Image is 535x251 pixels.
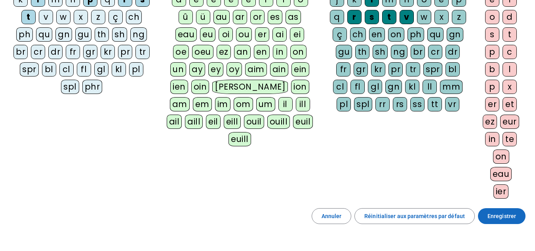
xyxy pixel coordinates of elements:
div: ng [130,27,147,42]
div: b [485,62,499,77]
div: dr [446,45,460,59]
div: es [268,10,282,24]
div: q [330,10,344,24]
div: th [355,45,369,59]
div: ü [196,10,210,24]
div: oe [173,45,189,59]
div: as [286,10,301,24]
div: br [411,45,425,59]
div: kl [112,62,126,77]
button: Annuler [312,208,352,224]
div: er [485,97,499,111]
div: en [369,27,385,42]
div: eu [200,27,215,42]
div: ay [189,62,205,77]
div: cl [59,62,74,77]
div: il [278,97,293,111]
div: t [382,10,396,24]
div: tr [406,62,420,77]
div: am [170,97,190,111]
div: et [503,97,517,111]
div: fl [77,62,91,77]
div: spl [61,80,79,94]
button: Réinitialiser aux paramètres par défaut [354,208,475,224]
div: s [365,10,379,24]
div: em [193,97,212,111]
div: rr [375,97,390,111]
div: ng [391,45,407,59]
div: un [170,62,186,77]
div: sh [373,45,388,59]
div: ss [410,97,425,111]
div: ein [291,62,309,77]
div: ail [167,115,182,129]
div: r [347,10,362,24]
div: ill [296,97,310,111]
div: en [254,45,270,59]
div: um [256,97,275,111]
div: oeu [192,45,213,59]
div: ey [208,62,223,77]
div: t [503,27,517,42]
div: bl [42,62,56,77]
div: ç [109,10,123,24]
div: ain [270,62,289,77]
div: gr [83,45,97,59]
div: fr [336,62,350,77]
div: t [21,10,36,24]
div: spr [20,62,39,77]
div: p [485,80,499,94]
div: ez [483,115,497,129]
div: qu [427,27,444,42]
span: Annuler [322,211,342,221]
div: eil [206,115,221,129]
div: dr [48,45,63,59]
div: in [273,45,287,59]
div: rs [393,97,407,111]
div: on [493,149,509,164]
div: cr [31,45,45,59]
div: br [13,45,28,59]
div: fl [350,80,365,94]
div: gr [354,62,368,77]
div: er [255,27,269,42]
div: sh [112,27,127,42]
div: x [434,10,449,24]
div: d [503,10,517,24]
div: pr [118,45,132,59]
div: eur [500,115,519,129]
div: oin [191,80,209,94]
div: ar [233,10,247,24]
div: o [485,10,499,24]
div: eill [224,115,241,129]
div: w [56,10,70,24]
div: on [388,27,404,42]
div: in [485,132,499,146]
div: ouill [267,115,290,129]
div: bl [446,62,460,77]
div: euill [228,132,251,146]
div: p [485,45,499,59]
div: s [485,27,499,42]
div: ouil [244,115,264,129]
div: l [503,62,517,77]
div: gu [75,27,91,42]
div: ier [493,184,509,199]
div: ion [291,80,309,94]
div: euil [293,115,313,129]
div: ai [272,27,287,42]
div: vr [445,97,459,111]
div: ll [423,80,437,94]
div: pl [129,62,143,77]
div: tr [135,45,150,59]
div: gu [336,45,352,59]
div: c [503,45,517,59]
div: x [74,10,88,24]
div: cl [333,80,347,94]
div: ien [170,80,188,94]
div: cr [428,45,442,59]
div: qu [36,27,52,42]
div: phr [82,80,103,94]
div: th [95,27,109,42]
div: ch [350,27,366,42]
